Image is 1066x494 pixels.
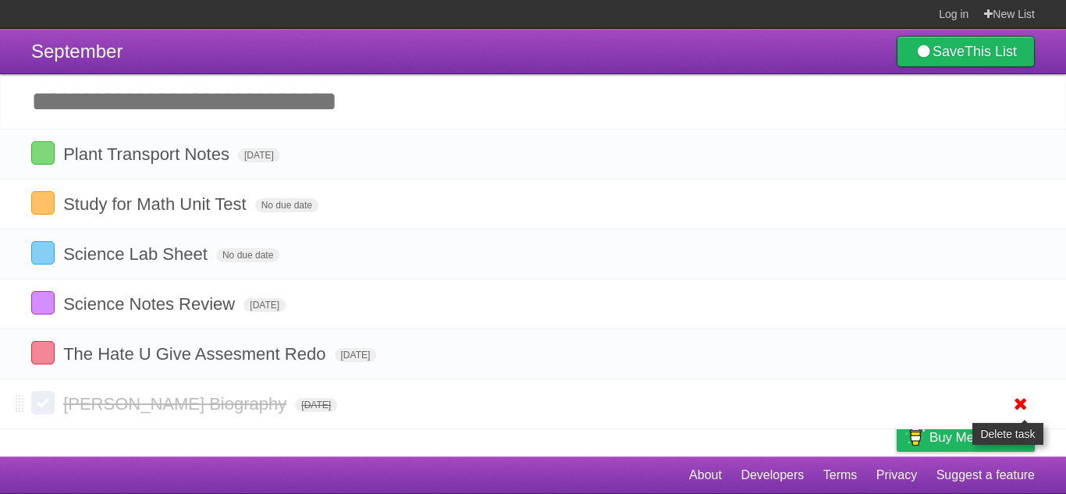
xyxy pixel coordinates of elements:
[31,191,55,215] label: Done
[936,460,1035,490] a: Suggest a feature
[31,41,123,62] span: September
[295,398,337,412] span: [DATE]
[929,424,1027,451] span: Buy me a coffee
[897,423,1035,452] a: Buy me a coffee
[897,36,1035,67] a: SaveThis List
[31,241,55,265] label: Done
[63,294,239,314] span: Science Notes Review
[335,348,377,362] span: [DATE]
[965,44,1017,59] b: This List
[63,394,290,414] span: [PERSON_NAME] Biography
[255,198,318,212] span: No due date
[63,244,211,264] span: Science Lab Sheet
[63,194,250,214] span: Study for Math Unit Test
[31,341,55,364] label: Done
[904,424,926,450] img: Buy me a coffee
[31,141,55,165] label: Done
[741,460,804,490] a: Developers
[243,298,286,312] span: [DATE]
[823,460,858,490] a: Terms
[63,144,233,164] span: Plant Transport Notes
[689,460,722,490] a: About
[216,248,279,262] span: No due date
[63,344,329,364] span: The Hate U Give Assesment Redo
[31,291,55,315] label: Done
[238,148,280,162] span: [DATE]
[31,391,55,414] label: Done
[876,460,917,490] a: Privacy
